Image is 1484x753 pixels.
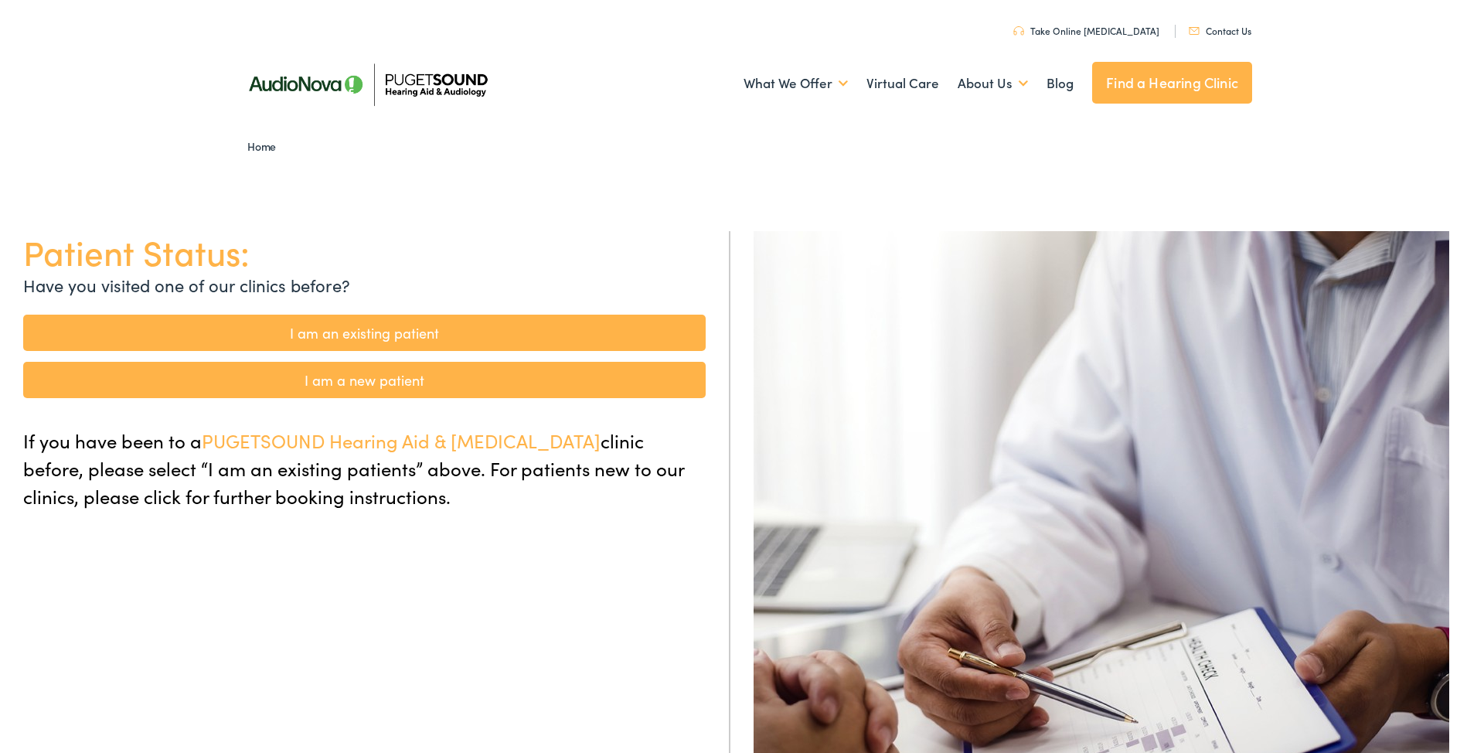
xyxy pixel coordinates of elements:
a: Home [247,138,284,154]
h1: Patient Status: [23,231,706,272]
img: utility icon [1013,26,1024,36]
a: Take Online [MEDICAL_DATA] [1013,24,1159,37]
a: Virtual Care [866,55,939,112]
p: If you have been to a clinic before, please select “I am an existing patients” above. For patient... [23,427,706,510]
a: About Us [958,55,1028,112]
img: utility icon [1189,27,1200,35]
a: What We Offer [744,55,848,112]
a: Find a Hearing Clinic [1092,62,1252,104]
a: I am a new patient [23,362,706,398]
a: Blog [1047,55,1074,112]
a: Contact Us [1189,24,1251,37]
p: Have you visited one of our clinics before? [23,272,706,298]
span: PUGETSOUND Hearing Aid & [MEDICAL_DATA] [202,428,601,453]
a: I am an existing patient [23,315,706,351]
